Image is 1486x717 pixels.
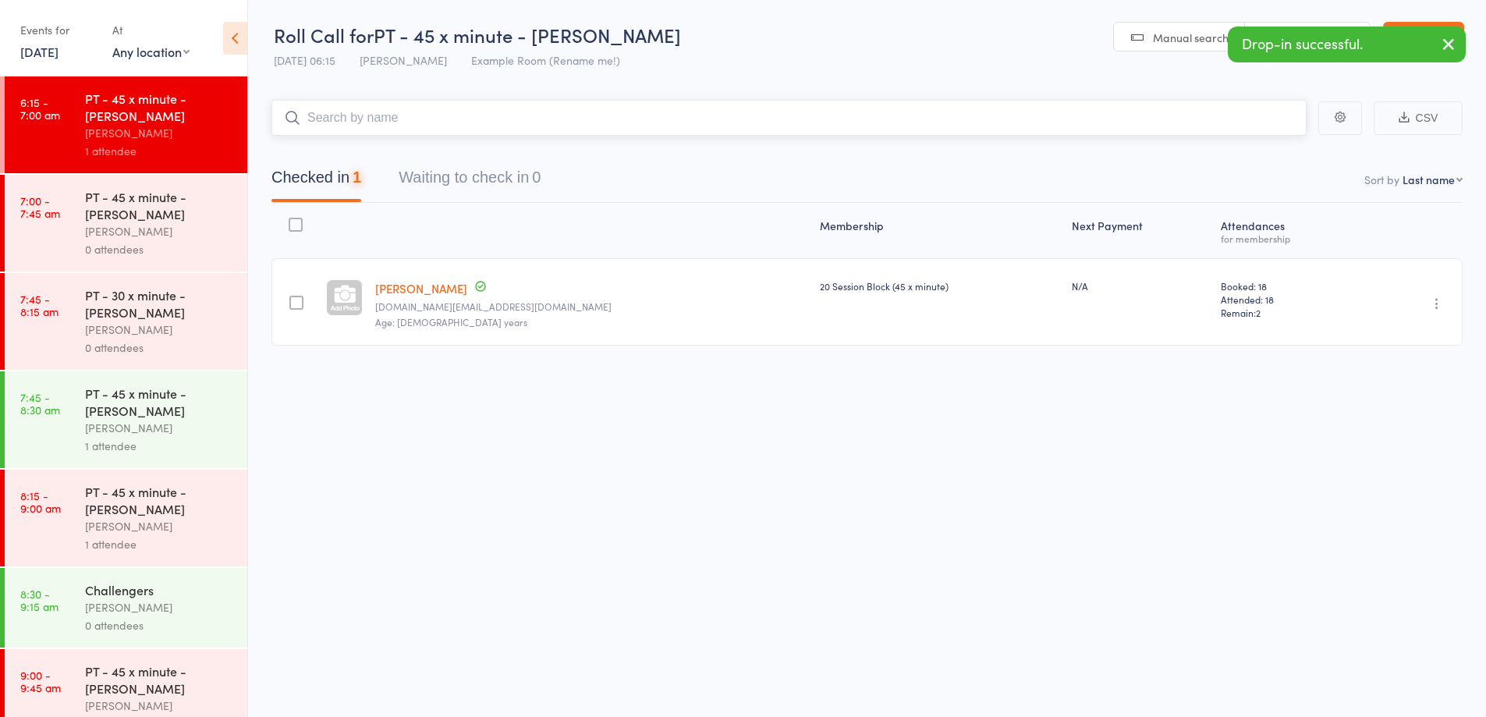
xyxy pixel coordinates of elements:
a: 8:15 -9:00 amPT - 45 x minute - [PERSON_NAME][PERSON_NAME]1 attendee [5,470,247,566]
div: 1 attendee [85,142,234,160]
span: Age: [DEMOGRAPHIC_DATA] years [375,315,527,328]
div: [PERSON_NAME] [85,419,234,437]
span: 2 [1256,306,1261,319]
div: Events for [20,17,97,43]
input: Search by name [271,100,1307,136]
time: 7:00 - 7:45 am [20,194,60,219]
div: N/A [1072,279,1208,293]
span: Manual search [1153,30,1229,45]
time: 8:30 - 9:15 am [20,587,59,612]
a: 7:45 -8:30 amPT - 45 x minute - [PERSON_NAME][PERSON_NAME]1 attendee [5,371,247,468]
div: 0 attendees [85,616,234,634]
div: [PERSON_NAME] [85,222,234,240]
div: [PERSON_NAME] [85,124,234,142]
div: PT - 45 x minute - [PERSON_NAME] [85,90,234,124]
time: 9:00 - 9:45 am [20,669,61,694]
span: Roll Call for [274,22,374,48]
div: 20 Session Block (45 x minute) [820,279,1059,293]
div: [PERSON_NAME] [85,598,234,616]
div: Last name [1403,172,1455,187]
div: [PERSON_NAME] [85,517,234,535]
time: 7:45 - 8:30 am [20,391,60,416]
span: [PERSON_NAME] [360,52,447,68]
div: [PERSON_NAME] [85,697,234,715]
button: CSV [1374,101,1463,135]
div: Challengers [85,581,234,598]
div: Drop-in successful. [1228,27,1466,62]
span: [DATE] 06:15 [274,52,335,68]
div: PT - 45 x minute - [PERSON_NAME] [85,483,234,517]
a: 7:00 -7:45 amPT - 45 x minute - [PERSON_NAME][PERSON_NAME]0 attendees [5,175,247,272]
a: 7:45 -8:15 amPT - 30 x minute - [PERSON_NAME][PERSON_NAME]0 attendees [5,273,247,370]
span: Attended: 18 [1221,293,1354,306]
a: Exit roll call [1383,22,1464,53]
div: 0 attendees [85,339,234,357]
div: Membership [814,210,1066,251]
span: PT - 45 x minute - [PERSON_NAME] [374,22,681,48]
div: PT - 45 x minute - [PERSON_NAME] [85,188,234,222]
div: At [112,17,190,43]
span: Remain: [1221,306,1354,319]
a: 6:15 -7:00 amPT - 45 x minute - [PERSON_NAME][PERSON_NAME]1 attendee [5,76,247,173]
div: PT - 30 x minute - [PERSON_NAME] [85,286,234,321]
time: 6:15 - 7:00 am [20,96,60,121]
div: 1 attendee [85,535,234,553]
div: 0 [532,169,541,186]
div: [PERSON_NAME] [85,321,234,339]
a: 8:30 -9:15 amChallengers[PERSON_NAME]0 attendees [5,568,247,648]
button: Checked in1 [271,161,361,202]
small: arenas.cpa@gmail.com [375,301,807,312]
div: 1 [353,169,361,186]
time: 7:45 - 8:15 am [20,293,59,318]
button: Waiting to check in0 [399,161,541,202]
label: Sort by [1364,172,1399,187]
a: [PERSON_NAME] [375,280,467,296]
div: Next Payment [1066,210,1215,251]
div: for membership [1221,233,1354,243]
div: PT - 45 x minute - [PERSON_NAME] [85,662,234,697]
a: [DATE] [20,43,59,60]
div: Any location [112,43,190,60]
div: Atten­dances [1215,210,1360,251]
div: PT - 45 x minute - [PERSON_NAME] [85,385,234,419]
time: 8:15 - 9:00 am [20,489,61,514]
span: Example Room (Rename me!) [471,52,620,68]
div: 1 attendee [85,437,234,455]
div: 0 attendees [85,240,234,258]
span: Booked: 18 [1221,279,1354,293]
